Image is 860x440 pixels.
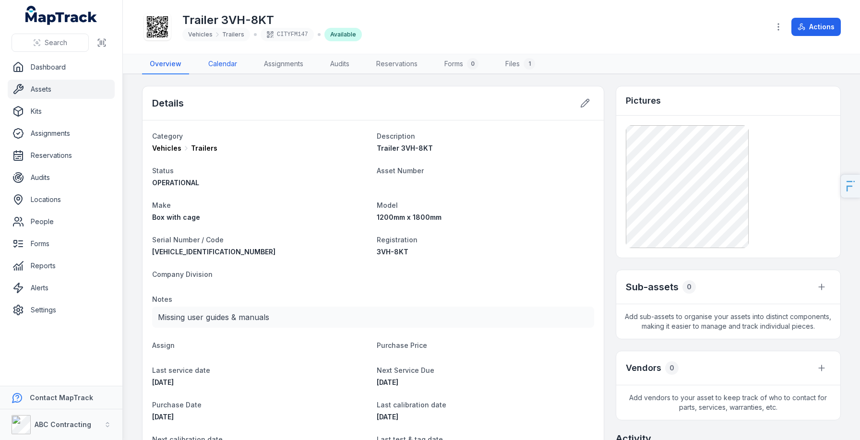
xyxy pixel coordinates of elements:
a: Assignments [8,124,115,143]
time: 15/06/2026, 10:00:00 am [377,378,398,386]
span: Description [377,132,415,140]
div: CITYFM147 [261,28,314,41]
span: 1200mm x 1800mm [377,213,442,221]
span: Model [377,201,398,209]
a: Reservations [8,146,115,165]
a: Locations [8,190,115,209]
a: People [8,212,115,231]
a: Calendar [201,54,245,74]
h2: Details [152,96,184,110]
span: Status [152,166,174,175]
span: [DATE] [152,413,174,421]
a: Forms0 [437,54,486,74]
span: Add vendors to your asset to keep track of who to contact for parts, services, warranties, etc. [616,385,840,420]
span: [DATE] [377,413,398,421]
a: Alerts [8,278,115,297]
span: Purchase Date [152,401,202,409]
h3: Vendors [626,361,661,375]
span: Category [152,132,183,140]
a: Reports [8,256,115,275]
a: Settings [8,300,115,320]
span: OPERATIONAL [152,178,199,187]
span: Vehicles [188,31,213,38]
span: Trailers [191,143,217,153]
span: Last calibration date [377,401,446,409]
span: [DATE] [152,378,174,386]
div: 1 [524,58,535,70]
a: Forms [8,234,115,253]
div: 0 [665,361,679,375]
button: Search [12,34,89,52]
span: Serial Number / Code [152,236,224,244]
p: Missing user guides & manuals [158,310,588,324]
h1: Trailer 3VH-8KT [182,12,362,28]
a: Reservations [369,54,425,74]
span: [VEHICLE_IDENTIFICATION_NUMBER] [152,248,275,256]
strong: Contact MapTrack [30,393,93,402]
a: Audits [322,54,357,74]
a: Assignments [256,54,311,74]
a: Kits [8,102,115,121]
span: Box with cage [152,213,200,221]
div: 0 [682,280,696,294]
time: 15/02/2025, 11:00:00 am [152,413,174,421]
div: Available [324,28,362,41]
span: Vehicles [152,143,181,153]
span: Make [152,201,171,209]
span: 3VH-8KT [377,248,408,256]
button: Actions [791,18,841,36]
div: 0 [467,58,478,70]
span: Search [45,38,67,48]
a: Files1 [498,54,543,74]
span: [DATE] [377,378,398,386]
a: Audits [8,168,115,187]
span: Registration [377,236,418,244]
a: Overview [142,54,189,74]
h2: Sub-assets [626,280,679,294]
span: Add sub-assets to organise your assets into distinct components, making it easier to manage and t... [616,304,840,339]
time: 15/06/2025, 10:00:00 am [152,378,174,386]
strong: ABC Contracting [35,420,91,428]
span: Company Division [152,270,213,278]
span: Assign [152,341,175,349]
span: Purchase Price [377,341,427,349]
span: Trailers [222,31,244,38]
span: Next Service Due [377,366,434,374]
a: Assets [8,80,115,99]
a: MapTrack [25,6,97,25]
a: Dashboard [8,58,115,77]
span: Notes [152,295,172,303]
span: Asset Number [377,166,424,175]
time: 16/07/2025, 10:00:00 am [377,413,398,421]
span: Last service date [152,366,210,374]
h3: Pictures [626,94,661,107]
span: Trailer 3VH-8KT [377,144,433,152]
